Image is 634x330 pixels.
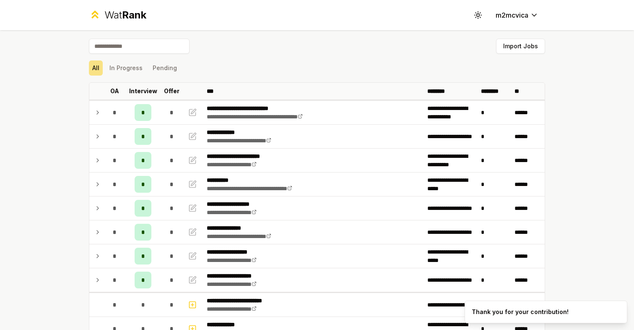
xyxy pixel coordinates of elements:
p: Offer [164,87,179,95]
a: WatRank [89,8,146,22]
button: In Progress [106,60,146,76]
button: Import Jobs [496,39,545,54]
p: OA [110,87,119,95]
button: Pending [149,60,180,76]
p: Interview [129,87,157,95]
span: Rank [122,9,146,21]
div: Thank you for your contribution! [472,308,569,316]
button: m2mcvica [489,8,545,23]
button: All [89,60,103,76]
div: Wat [104,8,146,22]
span: m2mcvica [496,10,528,20]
